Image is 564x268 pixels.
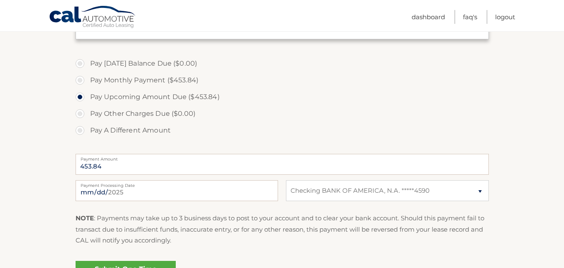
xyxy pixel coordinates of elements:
[76,89,489,105] label: Pay Upcoming Amount Due ($453.84)
[76,154,489,175] input: Payment Amount
[495,10,515,24] a: Logout
[76,213,489,246] p: : Payments may take up to 3 business days to post to your account and to clear your bank account....
[463,10,477,24] a: FAQ's
[412,10,445,24] a: Dashboard
[76,214,94,222] strong: NOTE
[76,105,489,122] label: Pay Other Charges Due ($0.00)
[76,180,278,187] label: Payment Processing Date
[76,72,489,89] label: Pay Monthly Payment ($453.84)
[76,122,489,139] label: Pay A Different Amount
[76,180,278,201] input: Payment Date
[49,5,137,30] a: Cal Automotive
[76,55,489,72] label: Pay [DATE] Balance Due ($0.00)
[76,154,489,161] label: Payment Amount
